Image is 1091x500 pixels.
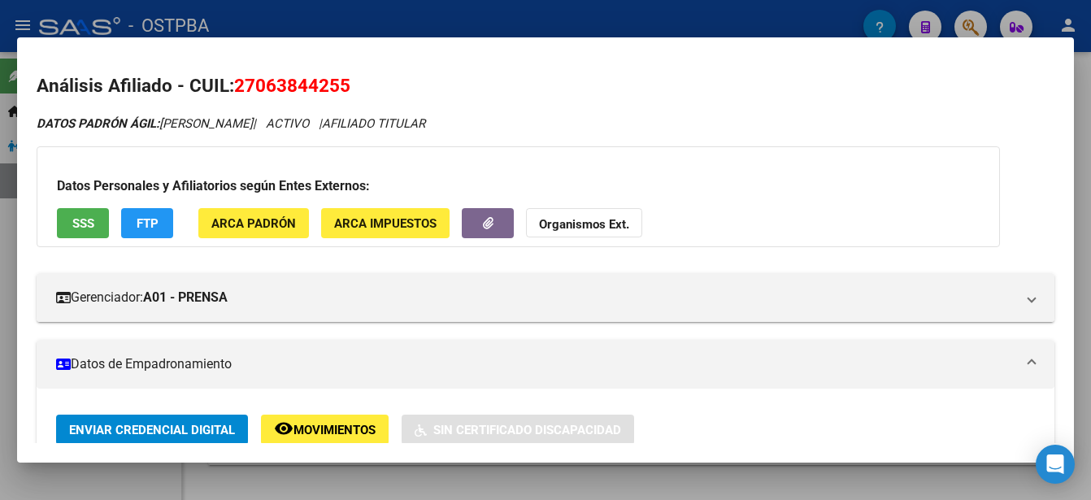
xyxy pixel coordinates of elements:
[37,116,425,131] i: | ACTIVO |
[69,423,235,437] span: Enviar Credencial Digital
[1036,445,1075,484] div: Open Intercom Messenger
[321,208,450,238] button: ARCA Impuestos
[56,354,1015,374] mat-panel-title: Datos de Empadronamiento
[198,208,309,238] button: ARCA Padrón
[56,415,248,445] button: Enviar Credencial Digital
[56,288,1015,307] mat-panel-title: Gerenciador:
[322,116,425,131] span: AFILIADO TITULAR
[293,423,376,437] span: Movimientos
[37,116,253,131] span: [PERSON_NAME]
[72,216,94,231] span: SSS
[234,75,350,96] span: 27063844255
[143,288,228,307] strong: A01 - PRENSA
[137,216,159,231] span: FTP
[526,208,642,238] button: Organismos Ext.
[57,176,980,196] h3: Datos Personales y Afiliatorios según Entes Externos:
[37,72,1054,100] h2: Análisis Afiliado - CUIL:
[334,216,437,231] span: ARCA Impuestos
[402,415,634,445] button: Sin Certificado Discapacidad
[261,415,389,445] button: Movimientos
[211,216,296,231] span: ARCA Padrón
[274,419,293,438] mat-icon: remove_red_eye
[37,340,1054,389] mat-expansion-panel-header: Datos de Empadronamiento
[37,273,1054,322] mat-expansion-panel-header: Gerenciador:A01 - PRENSA
[539,217,629,232] strong: Organismos Ext.
[57,208,109,238] button: SSS
[37,116,159,131] strong: DATOS PADRÓN ÁGIL:
[433,423,621,437] span: Sin Certificado Discapacidad
[121,208,173,238] button: FTP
